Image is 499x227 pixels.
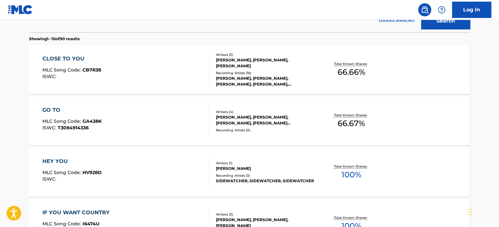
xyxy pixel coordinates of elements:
div: IF YOU WANT COUNTRY [42,209,113,217]
div: [PERSON_NAME], [PERSON_NAME], [PERSON_NAME], [PERSON_NAME], [PERSON_NAME] [216,75,314,87]
span: CB7R38 [83,67,101,73]
span: 66.67 % [338,118,365,129]
div: Help [435,3,448,16]
span: HV928D [83,170,102,175]
span: ISWC : [42,125,58,131]
iframe: Chat Widget [466,196,499,227]
span: T3084914336 [58,125,89,131]
a: Public Search [418,3,431,16]
div: Writers ( 1 ) [216,161,314,166]
p: Total Known Shares: [334,113,369,118]
span: MLC Song Code : [42,221,83,227]
div: Recording Artists ( 3 ) [216,173,314,178]
div: [PERSON_NAME], [PERSON_NAME], [PERSON_NAME], [PERSON_NAME] [PERSON_NAME] [216,114,314,126]
a: CLOSE TO YOUMLC Song Code:CB7R38ISWC:Writers (3)[PERSON_NAME], [PERSON_NAME], [PERSON_NAME]Record... [29,45,470,94]
div: Recording Artists ( 0 ) [216,128,314,133]
img: MLC Logo [8,5,33,14]
span: 100 % [341,169,361,181]
p: Total Known Shares: [334,215,369,220]
img: help [438,6,446,14]
div: CLOSE TO YOU [42,55,101,63]
a: HEY YOUMLC Song Code:HV928DISWC:Writers (1)[PERSON_NAME]Recording Artists (3)SIDEWATCHER, SIDEWAT... [29,148,470,197]
div: Writers ( 4 ) [216,109,314,114]
p: Total Known Shares: [334,61,369,66]
span: MLC Song Code : [42,170,83,175]
span: 66.66 % [337,66,365,78]
a: Log In [452,2,491,18]
div: HEY YOU [42,157,102,165]
span: MLC Song Code : [42,67,83,73]
div: Drag [468,202,472,222]
p: Total Known Shares: [334,164,369,169]
span: I6474U [83,221,99,227]
a: GO TOMLC Song Code:GA438KISWC:T3084914336Writers (4)[PERSON_NAME], [PERSON_NAME], [PERSON_NAME], ... [29,96,470,145]
div: Recording Artists ( 16 ) [216,71,314,75]
span: GA438K [83,118,102,124]
div: [PERSON_NAME] [216,166,314,171]
button: Search [421,13,470,29]
p: Showing 1 - 10 of 90 results [29,36,80,42]
div: Writers ( 3 ) [216,52,314,57]
div: [PERSON_NAME], [PERSON_NAME], [PERSON_NAME] [216,57,314,69]
img: search [421,6,429,14]
div: GO TO [42,106,102,114]
span: ISWC : [42,176,58,182]
span: ISWC : [42,73,58,79]
div: SIDEWATCHER, SIDEWATCHER, SIDEWATCHER [216,178,314,184]
span: MLC Song Code : [42,118,83,124]
div: Writers ( 3 ) [216,212,314,217]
